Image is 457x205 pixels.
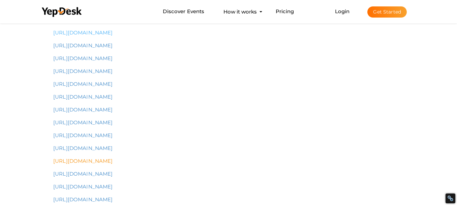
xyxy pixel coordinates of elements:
[11,11,16,16] img: logo_orange.svg
[74,43,114,48] div: Keywords by Traffic
[53,196,113,203] a: [URL][DOMAIN_NAME]
[67,43,72,48] img: tab_keywords_by_traffic_grey.svg
[367,6,407,18] button: Get Started
[53,81,113,87] a: [URL][DOMAIN_NAME]
[221,5,259,18] button: How it works
[447,195,454,202] div: Restore Info Box &#10;&#10;NoFollow Info:&#10; META-Robots NoFollow: &#09;true&#10; META-Robots N...
[19,11,33,16] div: v 4.0.25
[53,158,113,164] a: [URL][DOMAIN_NAME]
[53,119,113,126] a: [URL][DOMAIN_NAME]
[163,5,204,18] a: Discover Events
[276,5,294,18] a: Pricing
[53,106,113,113] a: [URL][DOMAIN_NAME]
[26,43,60,48] div: Domain Overview
[53,68,113,74] a: [URL][DOMAIN_NAME]
[18,18,74,23] div: Domain: [DOMAIN_NAME]
[53,55,113,61] a: [URL][DOMAIN_NAME]
[53,94,113,100] a: [URL][DOMAIN_NAME]
[53,29,113,36] a: [URL][DOMAIN_NAME]
[53,171,113,177] a: [URL][DOMAIN_NAME]
[53,183,113,190] a: [URL][DOMAIN_NAME]
[11,18,16,23] img: website_grey.svg
[335,8,350,15] a: Login
[53,132,113,138] a: [URL][DOMAIN_NAME]
[53,145,113,151] a: [URL][DOMAIN_NAME]
[53,42,113,49] a: [URL][DOMAIN_NAME]
[18,43,24,48] img: tab_domain_overview_orange.svg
